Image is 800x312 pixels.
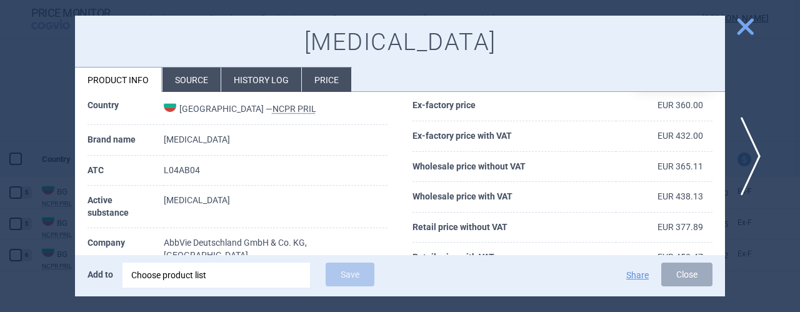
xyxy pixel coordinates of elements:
th: Brand name [87,125,164,156]
td: L04AB04 [164,156,387,186]
div: Choose product list [122,263,310,288]
img: Bulgaria [164,99,176,112]
abbr: NCPR PRIL — National Council on Prices and Reimbursement of Medicinal Products, Bulgaria. Registe... [272,104,316,114]
td: EUR 432.00 [616,121,712,152]
th: Retail price with VAT [412,243,616,273]
td: EUR 377.89 [616,213,712,243]
th: Active substance [87,186,164,228]
button: Close [661,263,712,286]
button: Share [626,271,649,279]
th: Company [87,228,164,271]
th: Wholesale price without VAT [412,152,616,183]
p: Add to [87,263,113,286]
td: EUR 438.13 [616,182,712,213]
th: ATC [87,156,164,186]
li: Source [162,68,221,92]
td: EUR 360.00 [616,91,712,121]
li: Product info [75,68,162,92]
th: Wholesale price with VAT [412,182,616,213]
td: [GEOGRAPHIC_DATA] — [164,91,387,125]
li: History log [221,68,301,92]
button: Save [326,263,374,286]
td: AbbVie Deutschland GmbH & Co. KG, [GEOGRAPHIC_DATA] [164,228,387,271]
td: EUR 453.47 [616,243,712,273]
div: Choose product list [131,263,301,288]
th: Ex-factory price [412,91,616,121]
td: EUR 365.11 [616,152,712,183]
li: Price [302,68,351,92]
td: [MEDICAL_DATA] [164,125,387,156]
td: [MEDICAL_DATA] [164,186,387,228]
h1: [MEDICAL_DATA] [87,28,712,57]
th: Country [87,91,164,125]
th: Ex-factory price with VAT [412,121,616,152]
th: Retail price without VAT [412,213,616,243]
